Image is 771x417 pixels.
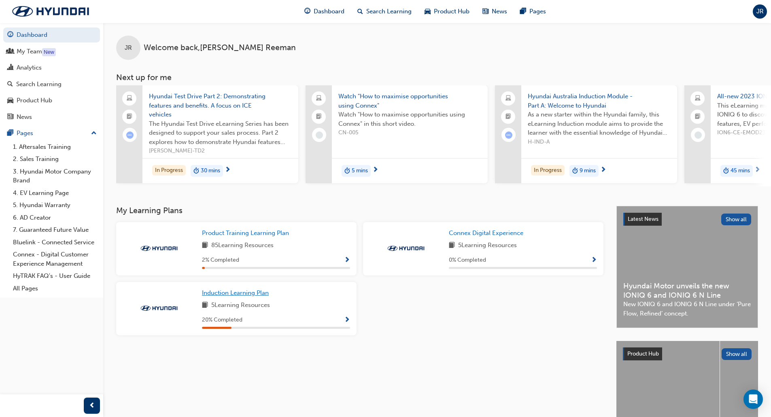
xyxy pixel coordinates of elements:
span: book-icon [202,301,208,311]
span: duration-icon [723,166,729,176]
span: 20 % Completed [202,315,242,325]
a: 4. EV Learning Page [10,187,100,199]
a: News [3,110,100,125]
span: booktick-icon [506,112,511,122]
span: Connex Digital Experience [449,229,523,237]
span: Hyundai Test Drive Part 2: Demonstrating features and benefits. A focus on ICE vehicles [149,92,292,119]
h3: My Learning Plans [116,206,603,215]
span: Hyundai Motor unveils the new IONIQ 6 and IONIQ 6 N Line [623,282,751,300]
a: All Pages [10,282,100,295]
span: car-icon [7,97,13,104]
img: Trak [384,244,428,252]
a: My Team [3,44,100,59]
span: book-icon [449,241,455,251]
button: Show Progress [344,255,350,265]
span: Show Progress [591,257,597,264]
span: New IONIQ 6 and IONIQ 6 N Line under ‘Pure Flow, Refined’ concept. [623,300,751,318]
span: learningRecordVerb_ATTEMPT-icon [126,131,134,139]
button: DashboardMy TeamAnalyticsSearch LearningProduct HubNews [3,26,100,126]
div: Analytics [17,63,42,72]
span: up-icon [91,128,97,139]
span: H-IND-A [528,138,671,147]
button: Show all [722,348,752,360]
div: In Progress [531,165,565,176]
a: 3. Hyundai Motor Company Brand [10,165,100,187]
span: 5 mins [352,166,368,176]
a: Analytics [3,60,100,75]
span: 5 Learning Resources [211,301,270,311]
span: 9 mins [580,166,596,176]
span: chart-icon [7,64,13,72]
a: Product HubShow all [623,347,752,360]
a: Connex - Digital Customer Experience Management [10,248,100,270]
span: Pages [529,7,546,16]
span: 85 Learning Resources [211,241,274,251]
span: [PERSON_NAME]-TD2 [149,146,292,156]
a: guage-iconDashboard [298,3,351,20]
span: news-icon [7,114,13,121]
span: car-icon [425,6,431,17]
div: My Team [17,47,42,56]
div: Search Learning [16,80,62,89]
span: 2 % Completed [202,256,239,265]
span: Induction Learning Plan [202,289,269,296]
span: people-icon [7,48,13,55]
span: CN-005 [338,128,481,138]
a: Hyundai Test Drive Part 2: Demonstrating features and benefits. A focus on ICE vehiclesThe Hyunda... [116,85,298,183]
span: guage-icon [304,6,310,17]
a: Bluelink - Connected Service [10,236,100,249]
span: Product Hub [434,7,469,16]
span: The Hyundai Test Drive eLearning Series has been designed to support your sales process. Part 2 e... [149,119,292,147]
span: news-icon [482,6,489,17]
span: Product Training Learning Plan [202,229,289,237]
span: search-icon [7,81,13,88]
div: Tooltip anchor [42,48,56,56]
span: Watch "How to maximise opportunities using Connex" in this short video. [338,110,481,128]
a: 7. Guaranteed Future Value [10,224,100,236]
span: 45 mins [731,166,750,176]
span: JR [756,7,764,16]
span: duration-icon [572,166,578,176]
a: HyTRAK FAQ's - User Guide [10,270,100,282]
span: laptop-icon [506,93,511,104]
span: 30 mins [201,166,220,176]
a: pages-iconPages [514,3,552,20]
span: laptop-icon [695,93,701,104]
span: JR [125,43,132,53]
button: Show all [721,214,752,225]
a: 6. AD Creator [10,212,100,224]
button: Show Progress [591,255,597,265]
span: Show Progress [344,257,350,264]
button: Pages [3,126,100,141]
h3: Next up for me [103,73,771,82]
div: Product Hub [17,96,52,105]
a: car-iconProduct Hub [418,3,476,20]
span: next-icon [754,167,760,174]
span: next-icon [372,167,378,174]
a: Latest NewsShow allHyundai Motor unveils the new IONIQ 6 and IONIQ 6 N LineNew IONIQ 6 and IONIQ ... [616,206,758,328]
img: Trak [4,3,97,20]
img: Trak [137,244,181,252]
span: duration-icon [344,166,350,176]
span: Show Progress [344,317,350,324]
span: pages-icon [7,130,13,137]
span: booktick-icon [316,112,322,122]
span: Latest News [628,216,658,222]
a: Search Learning [3,77,100,92]
span: 5 Learning Resources [458,241,517,251]
span: News [492,7,507,16]
span: booktick-icon [127,112,132,122]
span: Watch "How to maximise opportunities using Connex" [338,92,481,110]
a: news-iconNews [476,3,514,20]
img: Trak [137,304,181,312]
span: As a new starter within the Hyundai family, this eLearning Induction module aims to provide the l... [528,110,671,138]
a: Induction Learning Plan [202,288,272,298]
a: 5. Hyundai Warranty [10,199,100,212]
span: laptop-icon [127,93,132,104]
div: Pages [17,129,33,138]
div: In Progress [152,165,186,176]
a: search-iconSearch Learning [351,3,418,20]
div: Open Intercom Messenger [743,389,763,409]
